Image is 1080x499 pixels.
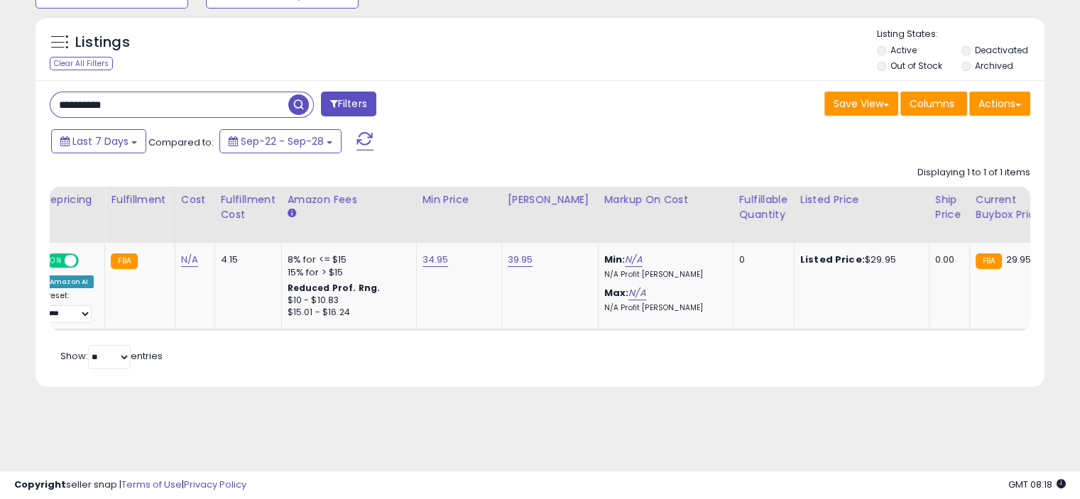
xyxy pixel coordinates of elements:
[288,295,405,307] div: $10 - $10.83
[890,60,942,72] label: Out of Stock
[14,478,66,491] strong: Copyright
[111,192,168,207] div: Fulfillment
[181,192,209,207] div: Cost
[900,92,967,116] button: Columns
[121,478,182,491] a: Terms of Use
[241,134,324,148] span: Sep-22 - Sep-28
[628,286,645,300] a: N/A
[800,253,865,266] b: Listed Price:
[877,28,1044,41] p: Listing States:
[604,253,626,266] b: Min:
[910,97,954,111] span: Columns
[288,253,405,266] div: 8% for <= $15
[890,44,917,56] label: Active
[221,192,276,222] div: Fulfillment Cost
[604,303,722,313] p: N/A Profit [PERSON_NAME]
[969,92,1030,116] button: Actions
[184,478,246,491] a: Privacy Policy
[219,129,342,153] button: Sep-22 - Sep-28
[77,255,99,267] span: OFF
[288,266,405,279] div: 15% for > $15
[422,253,449,267] a: 34.95
[917,166,1030,180] div: Displaying 1 to 1 of 1 items
[935,192,964,222] div: Ship Price
[1008,478,1066,491] span: 2025-10-7 08:18 GMT
[935,253,959,266] div: 0.00
[604,192,727,207] div: Markup on Cost
[72,134,129,148] span: Last 7 Days
[148,136,214,149] span: Compared to:
[221,253,271,266] div: 4.15
[50,57,113,70] div: Clear All Filters
[598,187,733,243] th: The percentage added to the cost of goods (COGS) that forms the calculator for Min & Max prices.
[422,192,496,207] div: Min Price
[47,255,65,267] span: ON
[739,253,783,266] div: 0
[44,275,94,288] div: Amazon AI
[51,129,146,153] button: Last 7 Days
[288,207,296,220] small: Amazon Fees.
[604,270,722,280] p: N/A Profit [PERSON_NAME]
[976,253,1002,269] small: FBA
[288,282,381,294] b: Reduced Prof. Rng.
[288,307,405,319] div: $15.01 - $16.24
[976,192,1049,222] div: Current Buybox Price
[508,192,592,207] div: [PERSON_NAME]
[111,253,137,269] small: FBA
[288,192,410,207] div: Amazon Fees
[75,33,130,53] h5: Listings
[181,253,198,267] a: N/A
[800,192,923,207] div: Listed Price
[508,253,533,267] a: 39.95
[14,478,246,492] div: seller snap | |
[604,286,629,300] b: Max:
[625,253,642,267] a: N/A
[824,92,898,116] button: Save View
[1005,253,1031,266] span: 29.95
[974,44,1027,56] label: Deactivated
[44,291,94,323] div: Preset:
[800,253,918,266] div: $29.95
[44,192,99,207] div: Repricing
[60,349,163,363] span: Show: entries
[739,192,788,222] div: Fulfillable Quantity
[321,92,376,116] button: Filters
[974,60,1013,72] label: Archived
